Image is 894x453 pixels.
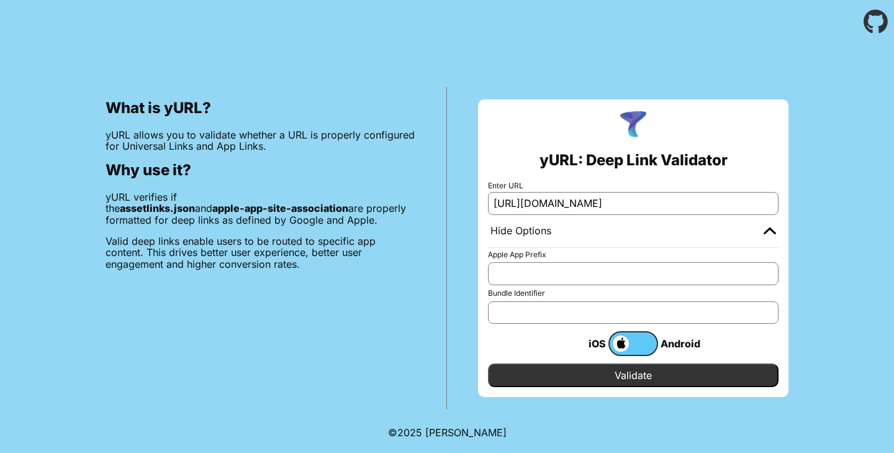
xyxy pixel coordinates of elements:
input: e.g. https://app.chayev.com/xyx [488,192,779,214]
div: iOS [559,336,608,352]
footer: © [388,412,507,453]
span: 2025 [397,426,422,439]
img: chevron [764,227,776,234]
input: Validate [488,364,779,387]
p: yURL verifies if the and are properly formatted for deep links as defined by Google and Apple. [106,191,415,226]
label: Bundle Identifier [488,289,779,298]
b: assetlinks.json [120,202,195,214]
label: Enter URL [488,181,779,190]
img: yURL Logo [617,109,649,142]
h2: Why use it? [106,162,415,179]
h2: What is yURL? [106,99,415,117]
div: Android [658,336,708,352]
b: apple-app-site-association [212,202,348,214]
h2: yURL: Deep Link Validator [540,152,728,169]
p: yURL allows you to validate whether a URL is properly configured for Universal Links and App Links. [106,129,415,152]
a: Michael Ibragimchayev's Personal Site [425,426,507,439]
p: Valid deep links enable users to be routed to specific app content. This drives better user exper... [106,236,415,270]
label: Apple App Prefix [488,250,779,259]
div: Hide Options [490,225,551,237]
